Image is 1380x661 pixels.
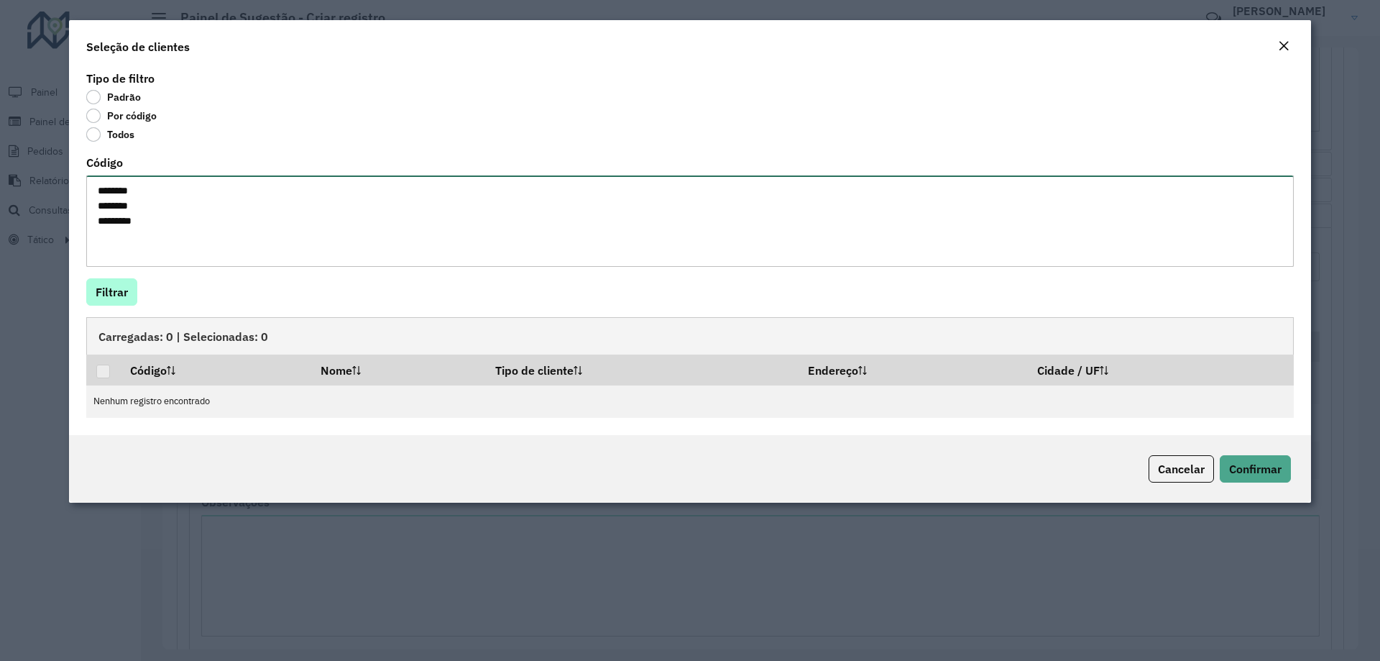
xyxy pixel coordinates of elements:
[86,70,155,87] label: Tipo de filtro
[86,127,134,142] label: Todos
[1220,455,1291,483] button: Confirmar
[798,355,1028,385] th: Endereço
[1158,462,1205,476] span: Cancelar
[120,355,310,385] th: Código
[86,317,1294,355] div: Carregadas: 0 | Selecionadas: 0
[1028,355,1294,385] th: Cidade / UF
[86,90,141,104] label: Padrão
[310,355,486,385] th: Nome
[1278,40,1289,52] em: Fechar
[486,355,798,385] th: Tipo de cliente
[86,386,1294,418] td: Nenhum registro encontrado
[1274,37,1294,56] button: Close
[86,109,157,123] label: Por código
[86,154,123,171] label: Código
[1149,455,1214,483] button: Cancelar
[86,278,137,306] button: Filtrar
[86,38,190,55] h4: Seleção de clientes
[1229,462,1282,476] span: Confirmar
